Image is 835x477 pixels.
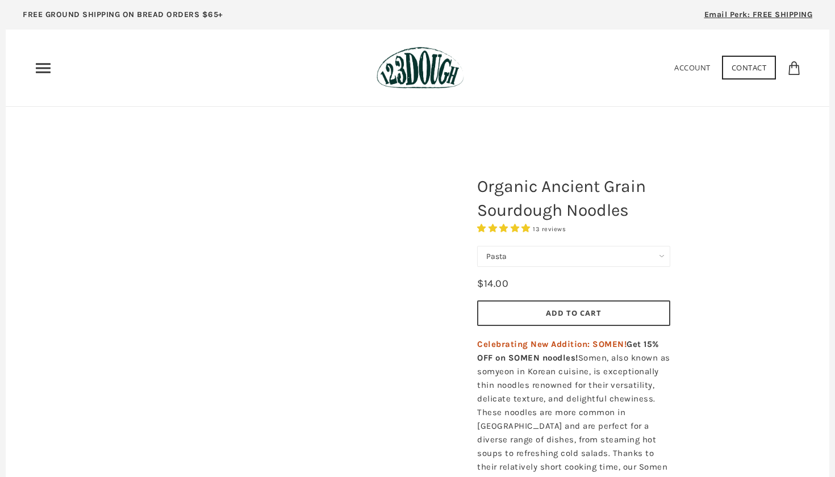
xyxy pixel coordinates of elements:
[377,47,464,89] img: 123Dough Bakery
[477,300,670,326] button: Add to Cart
[533,225,566,233] span: 13 reviews
[23,9,223,21] p: FREE GROUND SHIPPING ON BREAD ORDERS $65+
[722,56,776,79] a: Contact
[477,339,659,363] strong: Get 15% OFF on SOMEN noodles!
[674,62,711,73] a: Account
[469,169,679,228] h1: Organic Ancient Grain Sourdough Noodles
[687,6,830,30] a: Email Perk: FREE SHIPPING
[546,308,602,318] span: Add to Cart
[704,10,813,19] span: Email Perk: FREE SHIPPING
[34,59,52,77] nav: Primary
[477,275,508,292] div: $14.00
[477,223,533,233] span: 4.85 stars
[477,339,627,349] span: Celebrating New Addition: SOMEN!
[6,6,240,30] a: FREE GROUND SHIPPING ON BREAD ORDERS $65+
